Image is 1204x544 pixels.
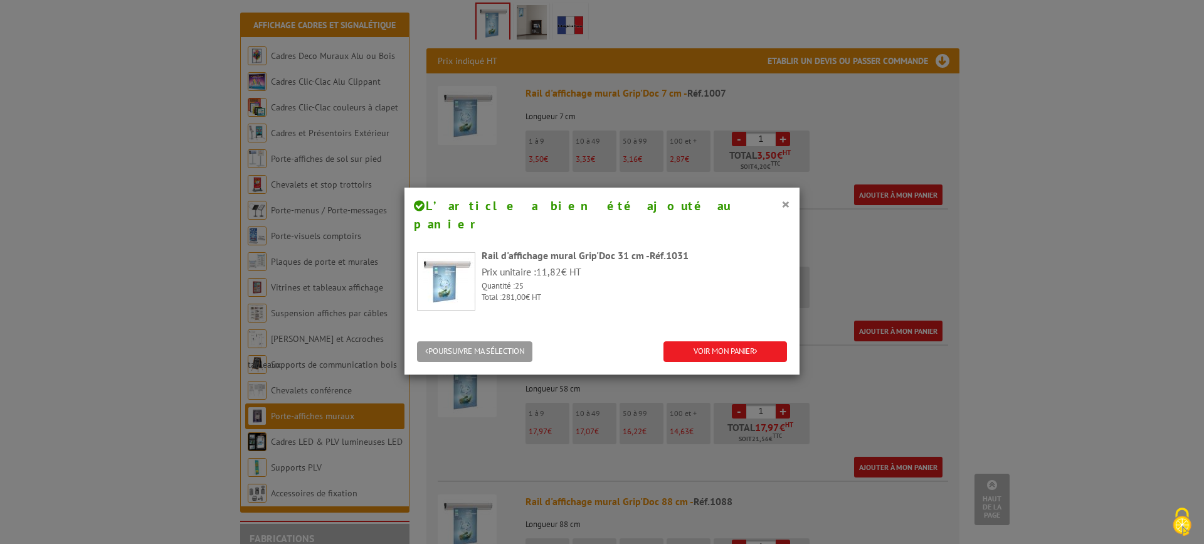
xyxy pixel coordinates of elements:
p: Total : € HT [482,292,787,304]
span: 25 [515,280,524,291]
img: Cookies (fenêtre modale) [1166,506,1198,538]
h4: L’article a bien été ajouté au panier [414,197,790,233]
a: VOIR MON PANIER [663,341,787,362]
p: Prix unitaire : € HT [482,265,787,279]
span: 281,00 [502,292,525,302]
button: Cookies (fenêtre modale) [1160,501,1204,544]
div: Rail d'affichage mural Grip'Doc 31 cm - [482,248,787,263]
button: POURSUIVRE MA SÉLECTION [417,341,532,362]
span: Réf.1031 [650,249,689,262]
button: × [781,196,790,212]
span: 11,82 [536,265,561,278]
p: Quantité : [482,280,787,292]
